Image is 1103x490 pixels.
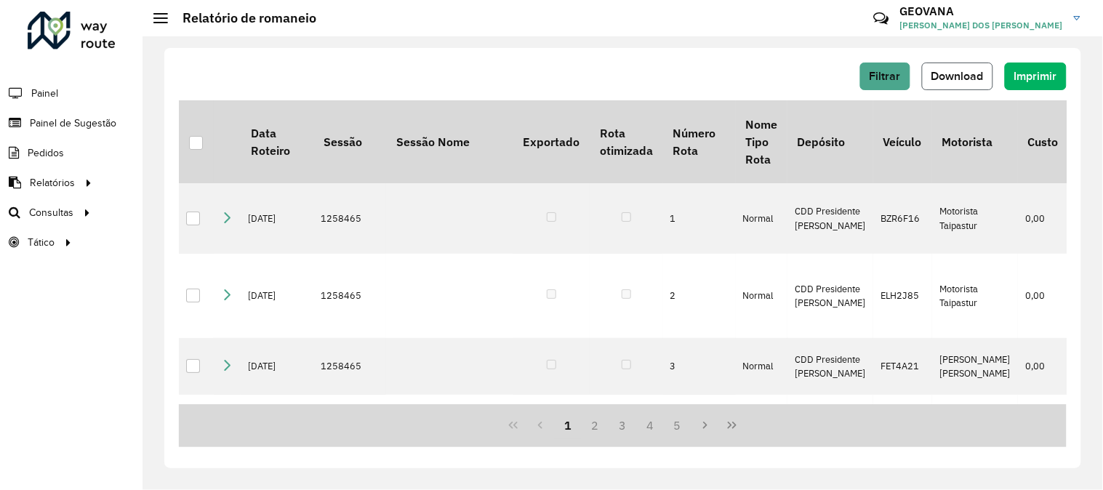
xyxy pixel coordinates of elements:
[932,395,1018,479] td: Motorista Presidente [PERSON_NAME]
[787,100,873,183] th: Depósito
[29,205,73,220] span: Consultas
[313,254,386,338] td: 1258465
[787,254,873,338] td: CDD Presidente [PERSON_NAME]
[736,254,787,338] td: Normal
[736,395,787,479] td: Normal
[241,338,313,395] td: [DATE]
[736,338,787,395] td: Normal
[609,411,637,439] button: 3
[922,63,993,90] button: Download
[1005,63,1067,90] button: Imprimir
[718,411,746,439] button: Last Page
[663,254,736,338] td: 2
[932,183,1018,254] td: Motorista Taipastur
[241,254,313,338] td: [DATE]
[691,411,719,439] button: Next Page
[554,411,582,439] button: 1
[241,183,313,254] td: [DATE]
[28,235,55,250] span: Tático
[932,254,1018,338] td: Motorista Taipastur
[736,100,787,183] th: Nome Tipo Rota
[787,395,873,479] td: CDD Presidente [PERSON_NAME]
[873,100,932,183] th: Veículo
[1018,254,1068,338] td: 0,00
[241,100,313,183] th: Data Roteiro
[241,395,313,479] td: [DATE]
[313,183,386,254] td: 1258465
[873,183,932,254] td: BZR6F16
[513,100,590,183] th: Exportado
[663,395,736,479] td: 4
[663,100,736,183] th: Número Rota
[1018,395,1068,479] td: 0,00
[168,10,316,26] h2: Relatório de romaneio
[932,338,1018,395] td: [PERSON_NAME] [PERSON_NAME]
[1014,70,1057,82] span: Imprimir
[30,175,75,190] span: Relatórios
[386,100,513,183] th: Sessão Nome
[873,338,932,395] td: FET4A21
[313,338,386,395] td: 1258465
[590,100,662,183] th: Rota otimizada
[873,395,932,479] td: FPE7954
[582,411,609,439] button: 2
[873,254,932,338] td: ELH2J85
[31,86,58,101] span: Painel
[900,19,1063,32] span: [PERSON_NAME] DOS [PERSON_NAME]
[870,70,901,82] span: Filtrar
[932,100,1018,183] th: Motorista
[787,183,873,254] td: CDD Presidente [PERSON_NAME]
[30,116,116,131] span: Painel de Sugestão
[900,4,1063,18] h3: GEOVANA
[1018,183,1068,254] td: 0,00
[313,395,386,479] td: 1258465
[636,411,664,439] button: 4
[1018,338,1068,395] td: 0,00
[663,338,736,395] td: 3
[860,63,910,90] button: Filtrar
[664,411,691,439] button: 5
[1018,100,1068,183] th: Custo
[931,70,984,82] span: Download
[313,100,386,183] th: Sessão
[663,183,736,254] td: 1
[736,183,787,254] td: Normal
[28,145,64,161] span: Pedidos
[787,338,873,395] td: CDD Presidente [PERSON_NAME]
[865,3,897,34] a: Contato Rápido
